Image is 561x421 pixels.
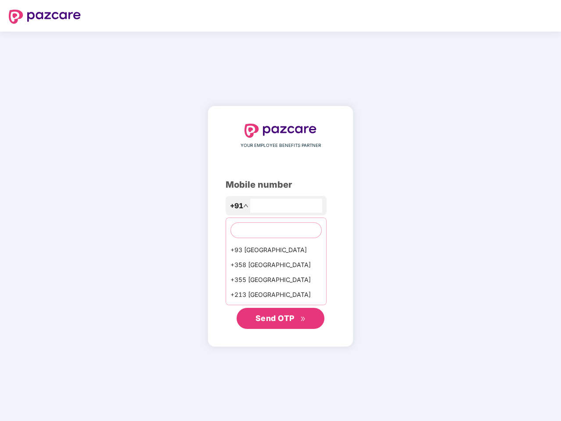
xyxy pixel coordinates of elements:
div: Mobile number [226,178,335,192]
div: +93 [GEOGRAPHIC_DATA] [226,243,326,257]
span: up [243,203,248,208]
div: +213 [GEOGRAPHIC_DATA] [226,287,326,302]
div: +355 [GEOGRAPHIC_DATA] [226,272,326,287]
div: +358 [GEOGRAPHIC_DATA] [226,257,326,272]
img: logo [9,10,81,24]
span: Send OTP [255,314,295,323]
span: YOUR EMPLOYEE BENEFITS PARTNER [241,142,321,149]
div: +1684 AmericanSamoa [226,302,326,317]
img: logo [245,124,316,138]
button: Send OTPdouble-right [237,308,324,329]
span: +91 [230,200,243,211]
span: double-right [300,316,306,322]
